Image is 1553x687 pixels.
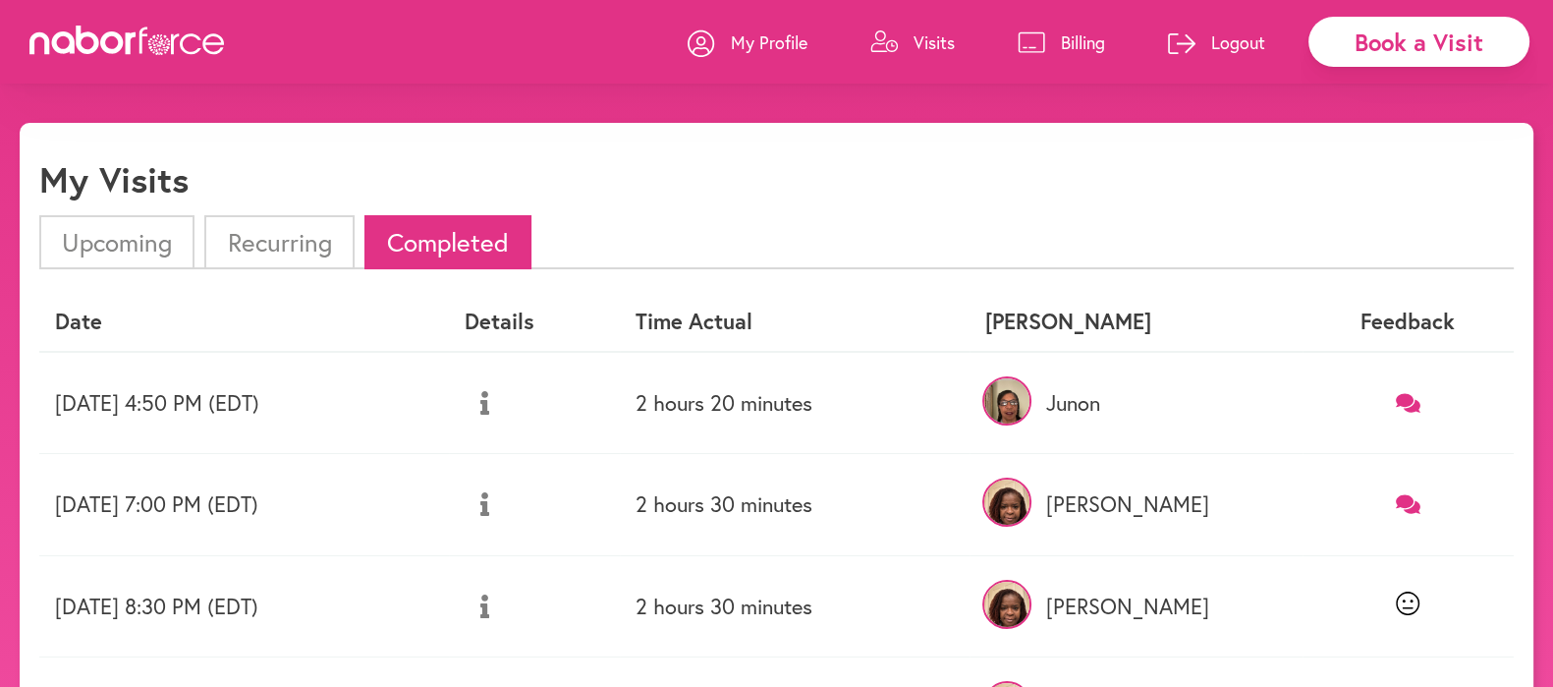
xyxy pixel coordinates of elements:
[39,454,449,555] td: [DATE] 7:00 PM (EDT)
[982,478,1031,527] img: b58fP9iDRJaMXK265Ics
[870,13,955,72] a: Visits
[620,454,971,555] td: 2 hours 30 minutes
[970,293,1302,351] th: [PERSON_NAME]
[39,555,449,657] td: [DATE] 8:30 PM (EDT)
[39,293,449,351] th: Date
[1303,293,1514,351] th: Feedback
[1168,13,1265,72] a: Logout
[985,390,1286,416] p: Junon
[985,594,1286,619] p: [PERSON_NAME]
[688,13,807,72] a: My Profile
[39,158,189,200] h1: My Visits
[449,293,619,351] th: Details
[620,555,971,657] td: 2 hours 30 minutes
[1211,30,1265,54] p: Logout
[982,580,1031,629] img: b58fP9iDRJaMXK265Ics
[731,30,807,54] p: My Profile
[204,215,354,269] li: Recurring
[1018,13,1105,72] a: Billing
[364,215,531,269] li: Completed
[39,352,449,454] td: [DATE] 4:50 PM (EDT)
[620,293,971,351] th: Time Actual
[1308,17,1529,67] div: Book a Visit
[39,215,194,269] li: Upcoming
[982,376,1031,426] img: QBexCSpNTsOGcq3unIbE
[914,30,955,54] p: Visits
[985,491,1286,517] p: [PERSON_NAME]
[1061,30,1105,54] p: Billing
[620,352,971,454] td: 2 hours 20 minutes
